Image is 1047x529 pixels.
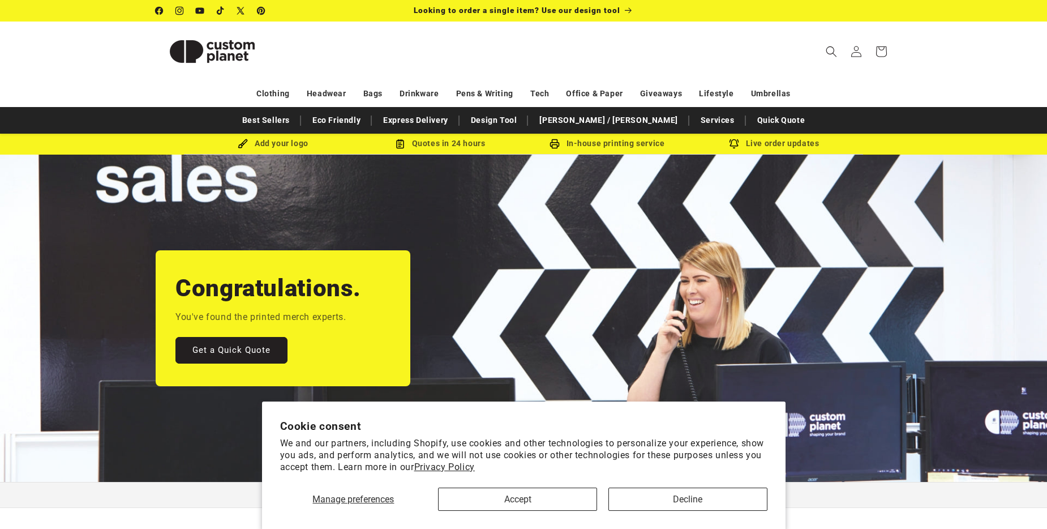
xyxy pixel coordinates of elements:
[751,84,791,104] a: Umbrellas
[363,84,383,104] a: Bags
[357,136,523,151] div: Quotes in 24 hours
[690,136,857,151] div: Live order updates
[175,273,361,304] h2: Congratulations.
[280,488,427,511] button: Manage preferences
[307,110,366,130] a: Eco Friendly
[238,139,248,149] img: Brush Icon
[465,110,523,130] a: Design Tool
[152,22,273,81] a: Custom Planet
[312,494,394,505] span: Manage preferences
[414,462,475,472] a: Privacy Policy
[256,84,290,104] a: Clothing
[377,110,454,130] a: Express Delivery
[566,84,623,104] a: Office & Paper
[400,84,439,104] a: Drinkware
[752,110,811,130] a: Quick Quote
[699,84,733,104] a: Lifestyle
[550,139,560,149] img: In-house printing
[819,39,844,64] summary: Search
[523,136,690,151] div: In-house printing service
[534,110,683,130] a: [PERSON_NAME] / [PERSON_NAME]
[640,84,682,104] a: Giveaways
[175,337,288,364] a: Get a Quick Quote
[456,84,513,104] a: Pens & Writing
[175,309,346,326] p: You've found the printed merch experts.
[237,110,295,130] a: Best Sellers
[695,110,740,130] a: Services
[530,84,549,104] a: Tech
[190,136,357,151] div: Add your logo
[438,488,597,511] button: Accept
[729,139,739,149] img: Order updates
[307,84,346,104] a: Headwear
[608,488,767,511] button: Decline
[156,26,269,77] img: Custom Planet
[280,438,767,473] p: We and our partners, including Shopify, use cookies and other technologies to personalize your ex...
[414,6,620,15] span: Looking to order a single item? Use our design tool
[280,420,767,433] h2: Cookie consent
[395,139,405,149] img: Order Updates Icon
